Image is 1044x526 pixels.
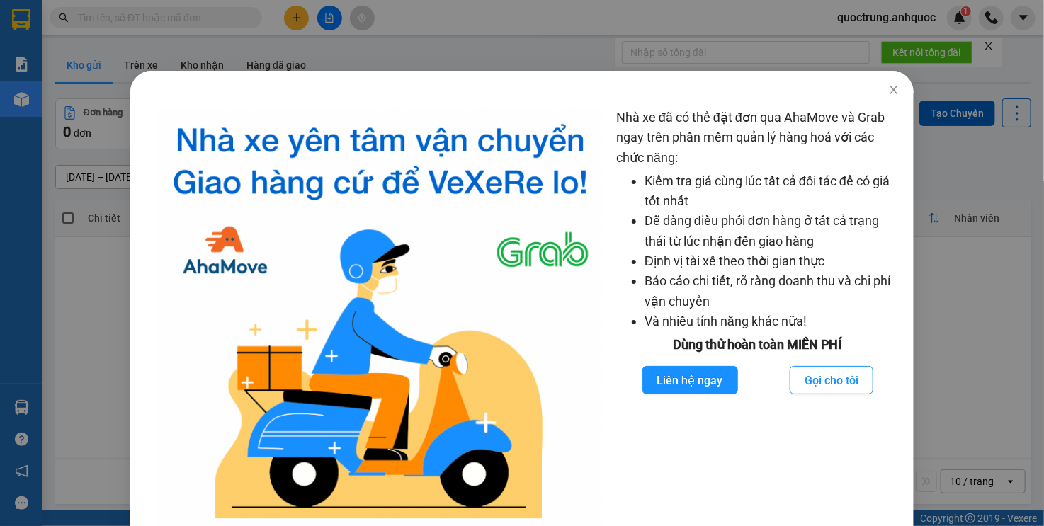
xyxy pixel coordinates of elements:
[805,372,858,389] span: Gọi cho tôi
[645,211,900,251] li: Dễ dàng điều phối đơn hàng ở tất cả trạng thái từ lúc nhận đến giao hàng
[888,84,900,96] span: close
[790,366,873,394] button: Gọi cho tôi
[642,366,738,394] button: Liên hệ ngay
[657,372,723,389] span: Liên hệ ngay
[616,335,900,355] div: Dùng thử hoàn toàn MIỄN PHÍ
[645,311,900,331] li: Và nhiều tính năng khác nữa!
[645,171,900,212] li: Kiểm tra giá cùng lúc tất cả đối tác để có giá tốt nhất
[645,251,900,271] li: Định vị tài xế theo thời gian thực
[645,271,900,311] li: Báo cáo chi tiết, rõ ràng doanh thu và chi phí vận chuyển
[874,71,914,110] button: Close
